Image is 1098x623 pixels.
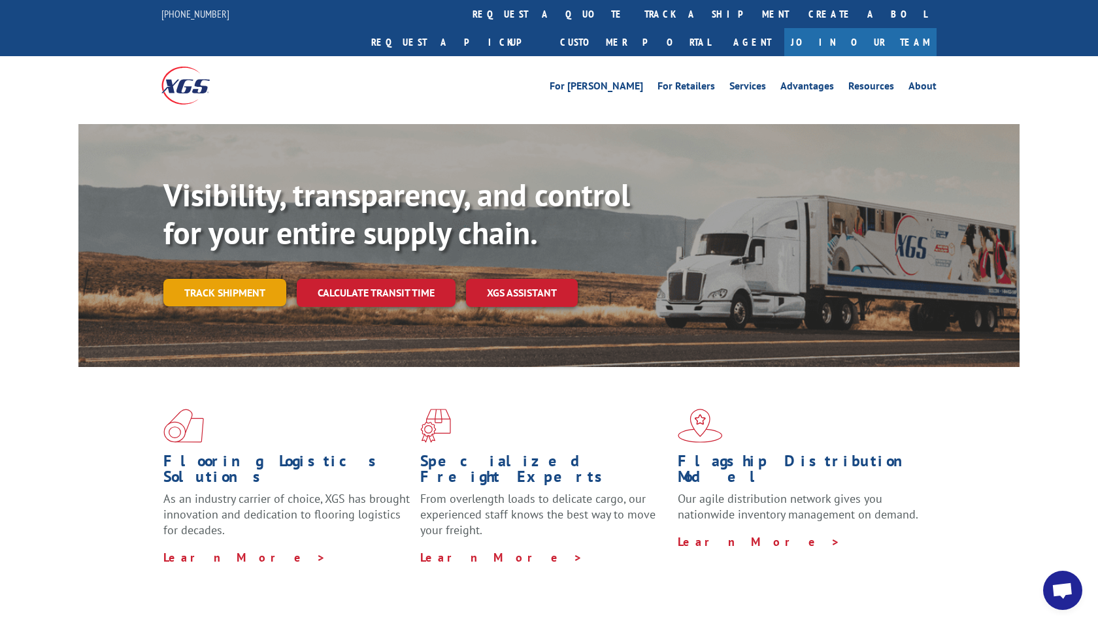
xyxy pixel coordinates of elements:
[1043,571,1082,610] div: Open chat
[163,453,410,491] h1: Flooring Logistics Solutions
[848,81,894,95] a: Resources
[297,279,456,307] a: Calculate transit time
[780,81,834,95] a: Advantages
[420,409,451,443] img: xgs-icon-focused-on-flooring-red
[163,491,410,537] span: As an industry carrier of choice, XGS has brought innovation and dedication to flooring logistics...
[163,409,204,443] img: xgs-icon-total-supply-chain-intelligence-red
[550,81,643,95] a: For [PERSON_NAME]
[678,491,918,522] span: Our agile distribution network gives you nationwide inventory management on demand.
[550,28,720,56] a: Customer Portal
[420,550,583,565] a: Learn More >
[678,453,925,491] h1: Flagship Distribution Model
[163,550,326,565] a: Learn More >
[161,7,229,20] a: [PHONE_NUMBER]
[466,279,578,307] a: XGS ASSISTANT
[657,81,715,95] a: For Retailers
[361,28,550,56] a: Request a pickup
[678,409,723,443] img: xgs-icon-flagship-distribution-model-red
[908,81,937,95] a: About
[720,28,784,56] a: Agent
[678,534,840,549] a: Learn More >
[420,491,667,549] p: From overlength loads to delicate cargo, our experienced staff knows the best way to move your fr...
[163,174,630,253] b: Visibility, transparency, and control for your entire supply chain.
[163,279,286,306] a: Track shipment
[420,453,667,491] h1: Specialized Freight Experts
[784,28,937,56] a: Join Our Team
[729,81,766,95] a: Services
